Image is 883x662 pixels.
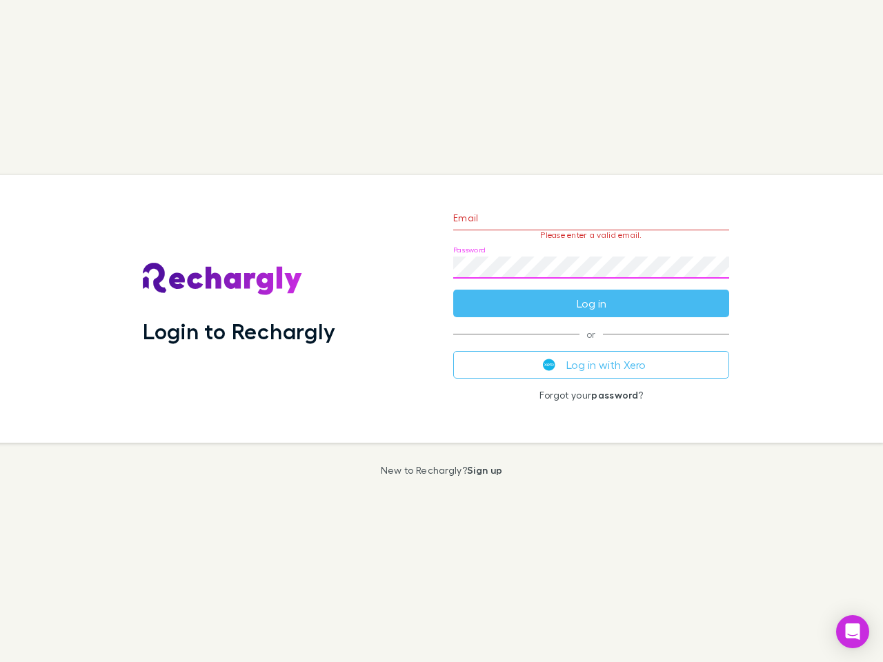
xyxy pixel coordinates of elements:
[453,390,729,401] p: Forgot your ?
[143,318,335,344] h1: Login to Rechargly
[467,464,502,476] a: Sign up
[453,290,729,317] button: Log in
[543,359,555,371] img: Xero's logo
[453,334,729,334] span: or
[453,351,729,379] button: Log in with Xero
[591,389,638,401] a: password
[381,465,503,476] p: New to Rechargly?
[836,615,869,648] div: Open Intercom Messenger
[143,263,303,296] img: Rechargly's Logo
[453,245,486,255] label: Password
[453,230,729,240] p: Please enter a valid email.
